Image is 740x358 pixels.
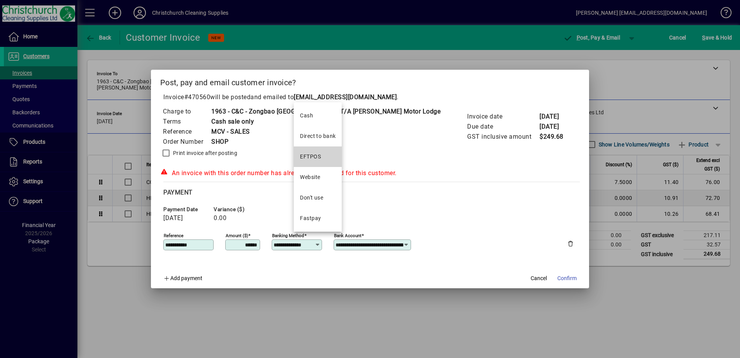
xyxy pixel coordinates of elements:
td: $249.68 [539,132,570,142]
p: Invoice will be posted . [160,93,580,102]
span: Payment date [163,207,210,212]
mat-option: Fastpay [294,208,342,229]
mat-option: EFTPOS [294,146,342,167]
td: Order Number [163,137,211,147]
td: Cash sale only [211,117,440,127]
div: Fastpay [300,214,321,222]
td: Invoice date [467,112,539,122]
button: Add payment [160,271,206,285]
mat-label: Amount ($) [226,233,248,238]
mat-option: Website [294,167,342,188]
span: #470560 [184,93,211,101]
button: Confirm [554,271,580,285]
mat-option: Cash [294,105,342,126]
mat-option: Don't use [294,188,342,208]
span: [DATE] [163,215,183,222]
mat-label: Banking method [272,233,304,238]
mat-label: Reference [164,233,183,238]
td: [DATE] [539,122,570,132]
td: [DATE] [539,112,570,122]
td: GST inclusive amount [467,132,539,142]
span: and emailed to [250,93,397,101]
td: Terms [163,117,211,127]
div: Don't use [300,194,323,202]
div: Direct to bank [300,132,336,140]
h2: Post, pay and email customer invoice? [151,70,589,92]
td: Charge to [163,107,211,117]
span: Add payment [170,275,202,281]
span: 0.00 [214,215,226,222]
span: Confirm [557,274,577,282]
td: 1963 - C&C - Zongbao [GEOGRAPHIC_DATA] T/A [PERSON_NAME] Motor Lodge [211,107,440,117]
span: Payment [163,189,193,196]
span: Variance ($) [214,207,260,212]
div: Website [300,173,320,181]
td: SHOP [211,137,440,147]
div: An invoice with this order number has already been entered for this customer. [160,169,580,178]
button: Cancel [526,271,551,285]
td: MCV - SALES [211,127,440,137]
div: EFTPOS [300,153,321,161]
td: Reference [163,127,211,137]
div: Cash [300,112,313,120]
label: Print invoice after posting [171,149,237,157]
span: Cancel [531,274,547,282]
mat-label: Bank Account [334,233,361,238]
td: Due date [467,122,539,132]
mat-option: Direct to bank [294,126,342,146]
b: [EMAIL_ADDRESS][DOMAIN_NAME] [294,93,397,101]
